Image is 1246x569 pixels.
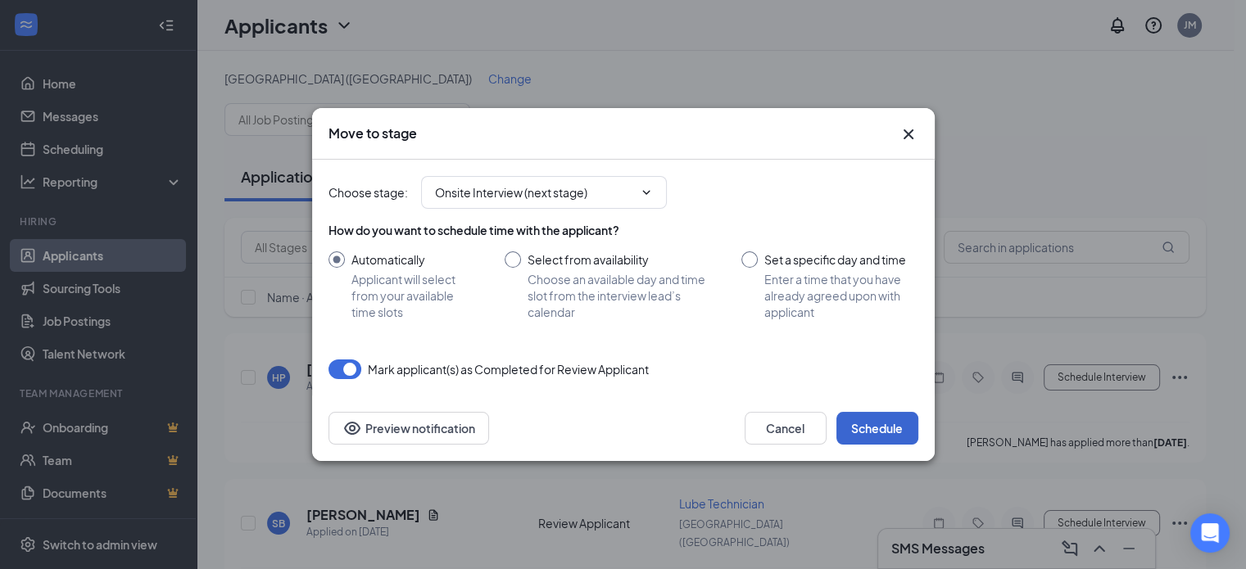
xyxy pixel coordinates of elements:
[899,124,918,144] button: Close
[640,186,653,199] svg: ChevronDown
[368,359,649,379] span: Mark applicant(s) as Completed for Review Applicant
[899,124,918,144] svg: Cross
[836,412,918,445] button: Schedule
[328,412,489,445] button: Preview notificationEye
[745,412,827,445] button: Cancel
[1190,513,1230,553] div: Open Intercom Messenger
[328,124,417,142] h3: Move to stage
[328,183,408,201] span: Choose stage :
[342,418,362,438] svg: Eye
[328,222,918,238] div: How do you want to schedule time with the applicant?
